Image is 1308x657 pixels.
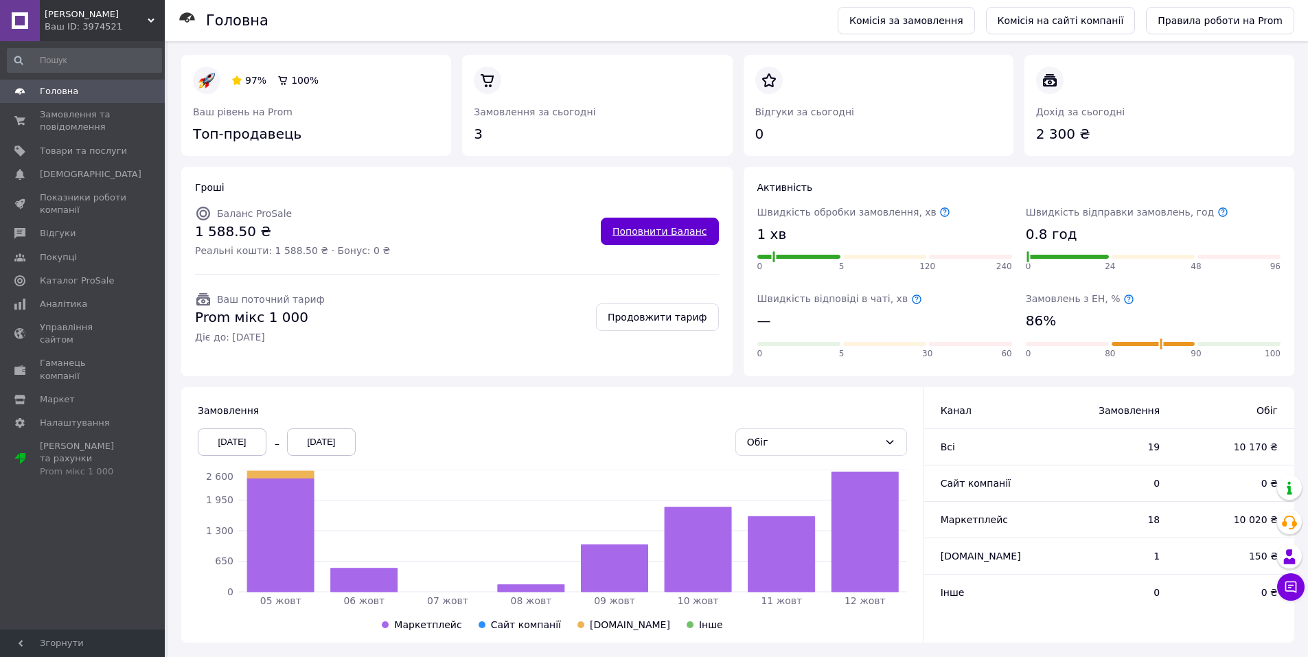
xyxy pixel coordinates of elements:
[1187,586,1278,599] span: 0 ₴
[287,428,356,456] div: [DATE]
[40,321,127,346] span: Управління сайтом
[996,261,1012,273] span: 240
[922,348,932,360] span: 30
[761,595,802,606] tspan: 11 жовт
[757,207,951,218] span: Швидкість обробки замовлення, хв
[217,294,325,305] span: Ваш поточний тариф
[511,595,552,606] tspan: 08 жовт
[1064,549,1160,563] span: 1
[590,619,670,630] span: [DOMAIN_NAME]
[227,586,233,597] tspan: 0
[1277,573,1305,601] button: Чат з покупцем
[757,311,771,331] span: —
[198,405,259,416] span: Замовлення
[40,465,127,478] div: Prom мікс 1 000
[594,595,635,606] tspan: 09 жовт
[491,619,561,630] span: Сайт компанії
[1105,348,1115,360] span: 80
[839,348,845,360] span: 5
[839,261,845,273] span: 5
[343,595,385,606] tspan: 06 жовт
[1064,513,1160,527] span: 18
[45,8,148,21] span: Alis Garage
[217,208,292,219] span: Баланс ProSale
[40,393,75,406] span: Маркет
[1191,261,1201,273] span: 48
[40,227,76,240] span: Відгуки
[40,108,127,133] span: Замовлення та повідомлення
[260,595,301,606] tspan: 05 жовт
[40,357,127,382] span: Гаманець компанії
[195,308,325,327] span: Prom мікс 1 000
[40,298,87,310] span: Аналітика
[1064,586,1160,599] span: 0
[1187,476,1278,490] span: 0 ₴
[1187,549,1278,563] span: 150 ₴
[1191,348,1201,360] span: 90
[45,21,165,33] div: Ваш ID: 3974521
[291,75,319,86] span: 100%
[40,251,77,264] span: Покупці
[747,435,879,450] div: Обіг
[1001,348,1011,360] span: 60
[195,182,225,193] span: Гроші
[845,595,886,606] tspan: 12 жовт
[40,275,114,287] span: Каталог ProSale
[1026,224,1077,244] span: 0.8 год
[1105,261,1115,273] span: 24
[1026,311,1056,331] span: 86%
[1026,348,1031,360] span: 0
[198,428,266,456] div: [DATE]
[40,417,110,429] span: Налаштування
[941,441,955,452] span: Всi
[941,587,965,598] span: Інше
[245,75,266,86] span: 97%
[1187,404,1278,417] span: Обіг
[1187,440,1278,454] span: 10 170 ₴
[1064,476,1160,490] span: 0
[206,494,233,505] tspan: 1 950
[1270,261,1281,273] span: 96
[215,555,233,566] tspan: 650
[757,348,763,360] span: 0
[40,168,141,181] span: [DEMOGRAPHIC_DATA]
[206,12,268,29] h1: Головна
[941,478,1011,489] span: Сайт компанії
[596,303,719,331] a: Продовжити тариф
[1026,207,1228,218] span: Швидкість відправки замовлень, год
[195,244,390,257] span: Реальні кошти: 1 588.50 ₴ · Бонус: 0 ₴
[678,595,719,606] tspan: 10 жовт
[919,261,935,273] span: 120
[1146,7,1294,34] a: Правила роботи на Prom
[757,293,922,304] span: Швидкість відповіді в чаті, хв
[986,7,1136,34] a: Комісія на сайті компанії
[838,7,975,34] a: Комісія за замовлення
[195,222,390,242] span: 1 588.50 ₴
[427,595,468,606] tspan: 07 жовт
[757,182,813,193] span: Активність
[40,440,127,478] span: [PERSON_NAME] та рахунки
[757,224,787,244] span: 1 хв
[206,471,233,482] tspan: 2 600
[195,330,325,344] span: Діє до: [DATE]
[1026,261,1031,273] span: 0
[40,192,127,216] span: Показники роботи компанії
[941,551,1021,562] span: [DOMAIN_NAME]
[394,619,461,630] span: Маркетплейс
[941,514,1008,525] span: Маркетплейс
[1064,404,1160,417] span: Замовлення
[941,405,972,416] span: Канал
[757,261,763,273] span: 0
[206,525,233,536] tspan: 1 300
[1026,293,1134,304] span: Замовлень з ЕН, %
[699,619,723,630] span: Інше
[7,48,162,73] input: Пошук
[1265,348,1281,360] span: 100
[1064,440,1160,454] span: 19
[1187,513,1278,527] span: 10 020 ₴
[40,85,78,97] span: Головна
[601,218,719,245] a: Поповнити Баланс
[40,145,127,157] span: Товари та послуги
